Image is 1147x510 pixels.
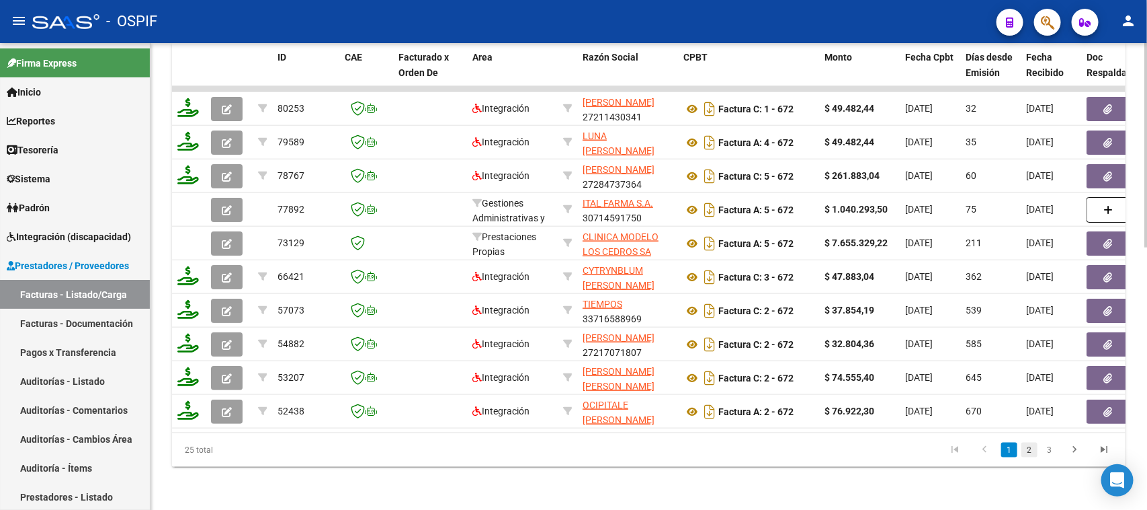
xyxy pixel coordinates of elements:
mat-icon: menu [11,13,27,29]
a: go to previous page [972,443,997,458]
span: [DATE] [1026,137,1054,147]
span: Integración [472,372,529,383]
span: Area [472,52,493,63]
span: Padrón [7,201,50,215]
div: 27217071807 [583,330,673,359]
i: Descargar documento [701,300,718,322]
span: 77892 [278,204,304,215]
span: 53207 [278,372,304,383]
li: page 3 [1039,439,1060,462]
span: 362 [966,271,982,282]
span: CAE [345,52,362,63]
i: Descargar documento [701,98,718,120]
span: Integración [472,103,529,114]
span: [DATE] [1026,103,1054,114]
div: Open Intercom Messenger [1101,464,1134,497]
span: Fecha Cpbt [905,52,953,63]
div: 27323163079 [583,364,673,392]
span: [DATE] [905,406,933,416]
div: 27305143885 [583,129,673,157]
span: 35 [966,137,976,147]
span: 60 [966,170,976,181]
i: Descargar documento [701,334,718,355]
span: 585 [966,338,982,349]
span: Facturado x Orden De [398,52,449,78]
div: 20217318956 [583,263,673,291]
div: 33716588969 [583,297,673,325]
span: [DATE] [905,170,933,181]
strong: Factura A: 5 - 672 [718,238,794,249]
a: 1 [1001,443,1017,458]
span: 539 [966,305,982,316]
span: [PERSON_NAME] [583,97,654,108]
span: [DATE] [1026,372,1054,383]
strong: $ 1.040.293,50 [824,204,888,215]
span: [DATE] [905,271,933,282]
datatable-header-cell: ID [272,43,339,102]
datatable-header-cell: Area [467,43,558,102]
strong: Factura C: 3 - 672 [718,272,794,283]
span: Fecha Recibido [1026,52,1064,78]
span: 66421 [278,271,304,282]
span: [DATE] [905,103,933,114]
li: page 2 [1019,439,1039,462]
strong: Factura A: 5 - 672 [718,205,794,215]
span: - OSPIF [106,7,157,36]
span: 52438 [278,406,304,416]
span: [DATE] [905,238,933,248]
span: Prestaciones Propias [472,231,536,258]
div: 30714591750 [583,196,673,224]
span: CLINICA MODELO LOS CEDROS SA [583,231,659,258]
span: [DATE] [905,372,933,383]
i: Descargar documento [701,166,718,187]
span: Integración (discapacidad) [7,229,131,244]
span: Reportes [7,114,55,129]
strong: Factura A: 2 - 672 [718,406,794,417]
strong: Factura C: 2 - 672 [718,305,794,316]
span: [DATE] [1026,204,1054,215]
span: LUNA [PERSON_NAME] [583,131,654,157]
span: [PERSON_NAME] [583,332,654,343]
span: 32 [966,103,976,114]
strong: Factura A: 4 - 672 [718,137,794,148]
i: Descargar documento [701,199,718,221]
a: go to first page [942,443,968,458]
i: Descargar documento [701,266,718,288]
strong: $ 76.922,30 [824,406,874,416]
span: [DATE] [905,137,933,147]
span: Gestiones Administrativas y Otros [472,198,545,240]
span: ID [278,52,286,63]
mat-icon: person [1120,13,1136,29]
strong: Factura C: 5 - 672 [718,171,794,182]
datatable-header-cell: Razón Social [577,43,678,102]
strong: $ 37.854,19 [824,305,874,316]
span: Doc Respaldatoria [1087,52,1147,78]
div: 27211430341 [583,95,673,123]
span: [DATE] [1026,305,1054,316]
i: Descargar documento [701,401,718,423]
datatable-header-cell: Monto [819,43,900,102]
strong: $ 49.482,44 [824,103,874,114]
i: Descargar documento [701,132,718,153]
span: Firma Express [7,56,77,71]
div: 30554841763 [583,229,673,258]
span: OCIPITALE [PERSON_NAME] [583,400,654,426]
span: Monto [824,52,852,63]
span: Inicio [7,85,41,100]
span: Integración [472,305,529,316]
strong: $ 74.555,40 [824,372,874,383]
datatable-header-cell: Días desde Emisión [960,43,1021,102]
span: [PERSON_NAME] [583,164,654,175]
span: 78767 [278,170,304,181]
span: [DATE] [1026,170,1054,181]
datatable-header-cell: Fecha Cpbt [900,43,960,102]
span: Sistema [7,172,50,186]
span: Días desde Emisión [966,52,1013,78]
span: 645 [966,372,982,383]
span: Integración [472,406,529,416]
strong: $ 49.482,44 [824,137,874,147]
span: [DATE] [905,338,933,349]
span: 79589 [278,137,304,147]
span: 211 [966,238,982,248]
span: 54882 [278,338,304,349]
